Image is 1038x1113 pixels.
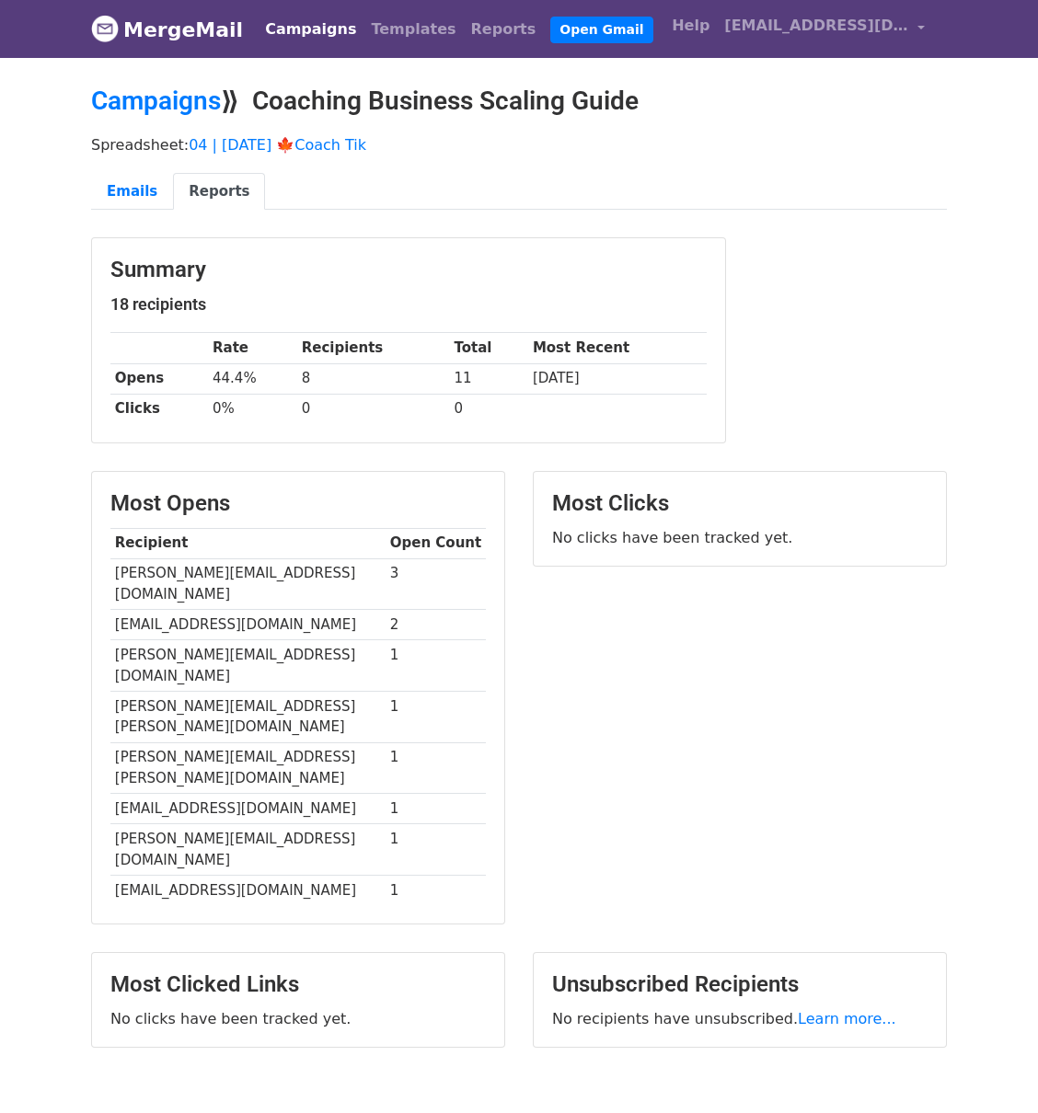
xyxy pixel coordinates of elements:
[110,394,208,424] th: Clicks
[189,136,366,154] a: 04 | [DATE] 🍁Coach Tik
[450,333,528,363] th: Total
[258,11,363,48] a: Campaigns
[91,173,173,211] a: Emails
[110,971,486,998] h3: Most Clicked Links
[552,490,928,517] h3: Most Clicks
[386,794,486,824] td: 1
[946,1025,1038,1113] iframe: Chat Widget
[110,742,386,794] td: [PERSON_NAME][EMAIL_ADDRESS][PERSON_NAME][DOMAIN_NAME]
[717,7,932,51] a: [EMAIL_ADDRESS][DOMAIN_NAME]
[208,333,297,363] th: Rate
[110,824,386,876] td: [PERSON_NAME][EMAIL_ADDRESS][DOMAIN_NAME]
[550,17,652,43] a: Open Gmail
[386,528,486,558] th: Open Count
[798,1010,896,1027] a: Learn more...
[386,691,486,742] td: 1
[91,86,947,117] h2: ⟫ Coaching Business Scaling Guide
[110,610,386,640] td: [EMAIL_ADDRESS][DOMAIN_NAME]
[110,1009,486,1028] p: No clicks have been tracked yet.
[110,875,386,905] td: [EMAIL_ADDRESS][DOMAIN_NAME]
[363,11,463,48] a: Templates
[208,394,297,424] td: 0%
[552,528,928,547] p: No clicks have been tracked yet.
[386,558,486,610] td: 3
[110,257,707,283] h3: Summary
[386,875,486,905] td: 1
[386,640,486,692] td: 1
[208,363,297,394] td: 44.4%
[528,333,707,363] th: Most Recent
[173,173,265,211] a: Reports
[110,490,486,517] h3: Most Opens
[724,15,908,37] span: [EMAIL_ADDRESS][DOMAIN_NAME]
[91,86,221,116] a: Campaigns
[552,971,928,998] h3: Unsubscribed Recipients
[297,363,450,394] td: 8
[110,528,386,558] th: Recipient
[297,394,450,424] td: 0
[91,10,243,49] a: MergeMail
[552,1009,928,1028] p: No recipients have unsubscribed.
[91,135,947,155] p: Spreadsheet:
[110,363,208,394] th: Opens
[386,610,486,640] td: 2
[110,794,386,824] td: [EMAIL_ADDRESS][DOMAIN_NAME]
[664,7,717,44] a: Help
[110,691,386,742] td: [PERSON_NAME][EMAIL_ADDRESS][PERSON_NAME][DOMAIN_NAME]
[450,363,528,394] td: 11
[110,294,707,315] h5: 18 recipients
[528,363,707,394] td: [DATE]
[386,824,486,876] td: 1
[386,742,486,794] td: 1
[110,640,386,692] td: [PERSON_NAME][EMAIL_ADDRESS][DOMAIN_NAME]
[450,394,528,424] td: 0
[297,333,450,363] th: Recipients
[464,11,544,48] a: Reports
[110,558,386,610] td: [PERSON_NAME][EMAIL_ADDRESS][DOMAIN_NAME]
[91,15,119,42] img: MergeMail logo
